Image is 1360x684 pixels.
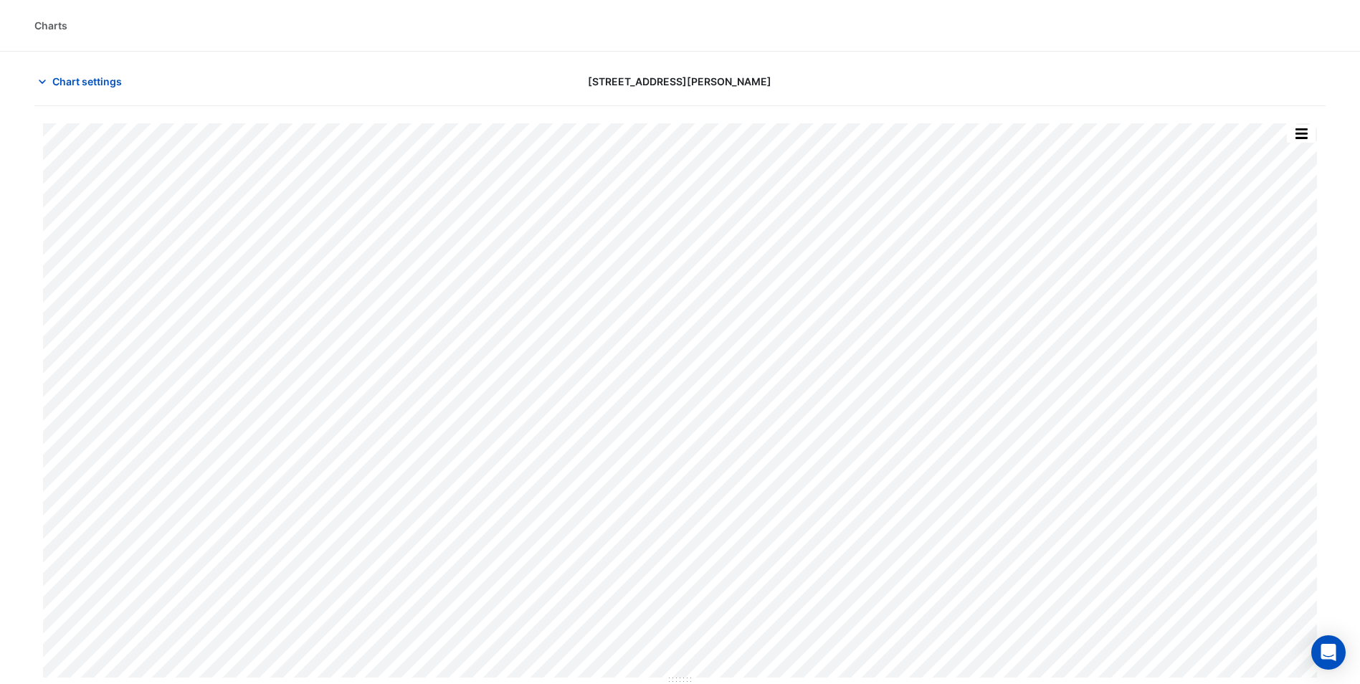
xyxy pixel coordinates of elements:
[1311,635,1346,670] div: Open Intercom Messenger
[34,69,131,94] button: Chart settings
[34,18,67,33] div: Charts
[52,74,122,89] span: Chart settings
[588,74,771,89] span: [STREET_ADDRESS][PERSON_NAME]
[1287,125,1316,143] button: More Options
